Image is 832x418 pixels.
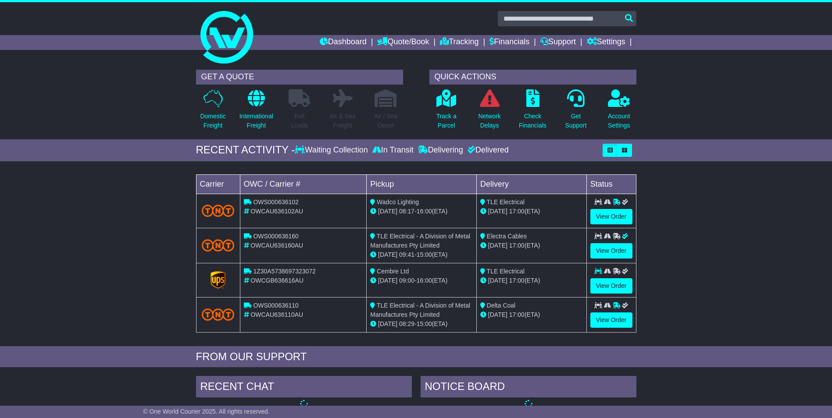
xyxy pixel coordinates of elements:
span: 17:00 [509,208,525,215]
span: 08:17 [399,208,414,215]
a: View Order [590,278,632,294]
a: AccountSettings [607,89,631,135]
a: Financials [489,35,529,50]
span: [DATE] [488,311,507,318]
div: (ETA) [480,310,583,319]
span: 08:29 [399,320,414,327]
span: OWS000636102 [253,198,299,205]
span: [DATE] [378,251,397,258]
a: InternationalFreight [239,89,274,135]
span: TLE Electrical [487,268,525,275]
span: [DATE] [378,320,397,327]
div: RECENT ACTIVITY - [196,144,295,156]
span: 17:00 [509,311,525,318]
span: 15:00 [417,251,432,258]
div: - (ETA) [370,207,473,216]
a: View Order [590,209,632,224]
span: Cembre Ltd [377,268,409,275]
span: OWCAU636160AU [250,242,303,249]
p: Air / Sea Depot [374,112,398,130]
span: 1Z30A5738697323072 [253,268,315,275]
div: Delivering [416,145,465,155]
div: FROM OUR SUPPORT [196,351,636,363]
span: Electra Cables [487,233,527,240]
span: OWCAU636110AU [250,311,303,318]
span: Delta Coal [487,302,515,309]
a: Tracking [440,35,478,50]
a: GetSupport [564,89,587,135]
div: (ETA) [480,241,583,250]
a: Track aParcel [436,89,457,135]
span: OWS000636160 [253,233,299,240]
a: NetworkDelays [478,89,501,135]
p: Get Support [565,112,586,130]
div: In Transit [370,145,416,155]
td: Status [586,174,636,194]
p: Track a Parcel [436,112,457,130]
span: 09:00 [399,277,414,284]
a: Quote/Book [377,35,429,50]
td: Pickup [367,174,477,194]
td: Carrier [196,174,240,194]
div: - (ETA) [370,250,473,259]
div: - (ETA) [370,276,473,285]
span: TLE Electrical - A Division of Metal Manufactures Pty Limited [370,233,470,249]
span: Wadco Lighting [377,198,419,205]
a: Dashboard [320,35,367,50]
p: Air & Sea Freight [330,112,356,130]
span: [DATE] [378,277,397,284]
span: [DATE] [488,277,507,284]
a: DomesticFreight [200,89,226,135]
span: TLE Electrical - A Division of Metal Manufactures Pty Limited [370,302,470,318]
div: GET A QUOTE [196,70,403,85]
div: QUICK ACTIONS [429,70,636,85]
span: OWCAU636102AU [250,208,303,215]
p: International Freight [239,112,273,130]
span: 17:00 [509,277,525,284]
span: OWS000636110 [253,302,299,309]
span: 09:41 [399,251,414,258]
span: © One World Courier 2025. All rights reserved. [143,408,270,415]
div: RECENT CHAT [196,376,412,400]
span: OWCGB636616AU [250,277,304,284]
span: [DATE] [378,208,397,215]
a: Support [540,35,576,50]
div: Waiting Collection [295,145,370,155]
a: View Order [590,312,632,328]
a: Settings [587,35,625,50]
img: TNT_Domestic.png [202,239,235,251]
span: [DATE] [488,242,507,249]
p: Network Delays [478,112,500,130]
div: Delivered [465,145,509,155]
img: GetCarrierServiceLogo [211,271,225,289]
td: Delivery [476,174,586,194]
div: (ETA) [480,207,583,216]
span: 16:00 [417,208,432,215]
div: - (ETA) [370,319,473,329]
img: TNT_Domestic.png [202,308,235,320]
img: TNT_Domestic.png [202,205,235,216]
span: 17:00 [509,242,525,249]
span: TLE Electrical [487,198,525,205]
p: Account Settings [608,112,630,130]
p: Full Loads [289,112,311,130]
span: 15:00 [417,320,432,327]
div: (ETA) [480,276,583,285]
p: Domestic Freight [200,112,225,130]
span: 16:00 [417,277,432,284]
span: [DATE] [488,208,507,215]
a: CheckFinancials [518,89,547,135]
div: NOTICE BOARD [421,376,636,400]
p: Check Financials [519,112,546,130]
td: OWC / Carrier # [240,174,367,194]
a: View Order [590,243,632,259]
